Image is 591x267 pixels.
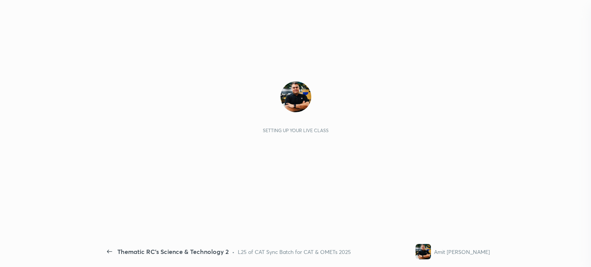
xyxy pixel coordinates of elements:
div: L25 of CAT Sync Batch for CAT & OMETs 2025 [238,248,351,256]
div: Setting up your live class [263,128,329,133]
div: • [232,248,235,256]
div: Thematic RC's Science & Technology 2 [117,247,229,256]
img: 361ffd47e3344bc7b86bb2a4eda2fabd.jpg [416,244,431,259]
div: Amit [PERSON_NAME] [434,248,490,256]
img: 361ffd47e3344bc7b86bb2a4eda2fabd.jpg [280,81,311,112]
